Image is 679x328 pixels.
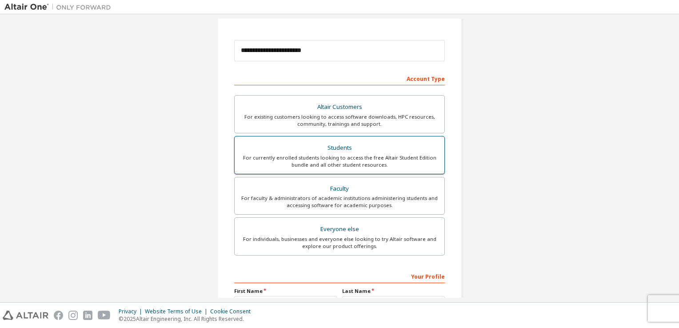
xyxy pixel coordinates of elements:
p: © 2025 Altair Engineering, Inc. All Rights Reserved. [119,315,256,323]
img: facebook.svg [54,311,63,320]
img: youtube.svg [98,311,111,320]
div: For existing customers looking to access software downloads, HPC resources, community, trainings ... [240,113,439,128]
div: Account Type [234,71,445,85]
label: First Name [234,288,337,295]
img: linkedin.svg [83,311,92,320]
img: Altair One [4,3,116,12]
label: Last Name [342,288,445,295]
div: For individuals, businesses and everyone else looking to try Altair software and explore our prod... [240,236,439,250]
div: Everyone else [240,223,439,236]
img: instagram.svg [68,311,78,320]
div: Cookie Consent [210,308,256,315]
div: For currently enrolled students looking to access the free Altair Student Edition bundle and all ... [240,154,439,168]
div: Altair Customers [240,101,439,113]
div: Students [240,142,439,154]
div: Website Terms of Use [145,308,210,315]
img: altair_logo.svg [3,311,48,320]
div: Privacy [119,308,145,315]
div: Faculty [240,183,439,195]
div: For faculty & administrators of academic institutions administering students and accessing softwa... [240,195,439,209]
div: Your Profile [234,269,445,283]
